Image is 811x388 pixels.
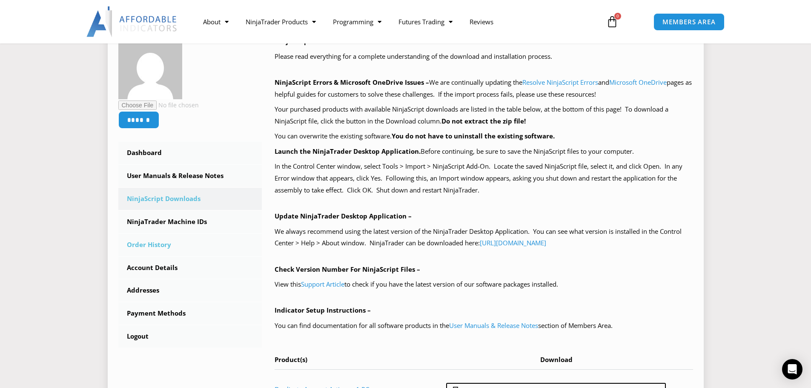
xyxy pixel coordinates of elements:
b: NinjaScript Errors & Microsoft OneDrive Issues – [275,78,429,86]
span: MEMBERS AREA [662,19,716,25]
p: Before continuing, be sure to save the NinjaScript files to your computer. [275,146,693,158]
b: Check Version Number For NinjaScript Files – [275,265,420,273]
div: Open Intercom Messenger [782,359,802,379]
span: Product(s) [275,355,307,364]
a: Payment Methods [118,302,262,325]
img: LogoAI | Affordable Indicators – NinjaTrader [86,6,178,37]
p: You can find documentation for all software products in the section of Members Area. [275,320,693,332]
b: You do not have to uninstall the existing software. [392,132,555,140]
a: User Manuals & Release Notes [449,321,538,330]
a: Account Details [118,257,262,279]
a: Reviews [461,12,502,32]
b: Indicator Setup Instructions – [275,306,371,314]
a: About [195,12,237,32]
span: Download [540,355,573,364]
p: In the Control Center window, select Tools > Import > NinjaScript Add-On. Locate the saved NinjaS... [275,161,693,196]
a: User Manuals & Release Notes [118,165,262,187]
a: Order History [118,234,262,256]
p: View this to check if you have the latest version of our software packages installed. [275,279,693,290]
b: Do not extract the zip file! [441,117,526,125]
a: Programming [324,12,390,32]
img: f299431844318139570caedcd170fad4386fb7a6e6cca967da27f4626686763a [118,35,182,99]
a: Futures Trading [390,12,461,32]
a: NinjaScript Downloads [118,188,262,210]
a: NinjaTrader Products [237,12,324,32]
b: Launch the NinjaTrader Desktop Application. [275,147,421,155]
p: You can overwrite the existing software. [275,130,693,142]
a: Support Article [301,280,344,288]
a: 0 [593,9,631,34]
p: Please read everything for a complete understanding of the download and installation process. [275,51,693,63]
a: Logout [118,325,262,348]
a: MEMBERS AREA [653,13,725,31]
a: NinjaTrader Machine IDs [118,211,262,233]
a: [URL][DOMAIN_NAME] [480,239,546,247]
a: Microsoft OneDrive [609,78,667,86]
a: Resolve NinjaScript Errors [522,78,598,86]
a: Dashboard [118,142,262,164]
p: We always recommend using the latest version of the NinjaTrader Desktop Application. You can see ... [275,226,693,250]
a: Addresses [118,279,262,302]
nav: Menu [195,12,596,32]
p: Your purchased products with available NinjaScript downloads are listed in the table below, at th... [275,103,693,127]
b: Update NinjaTrader Desktop Application – [275,212,412,220]
span: 0 [614,13,621,20]
p: We are continually updating the and pages as helpful guides for customers to solve these challeng... [275,77,693,101]
nav: Account pages [118,142,262,348]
